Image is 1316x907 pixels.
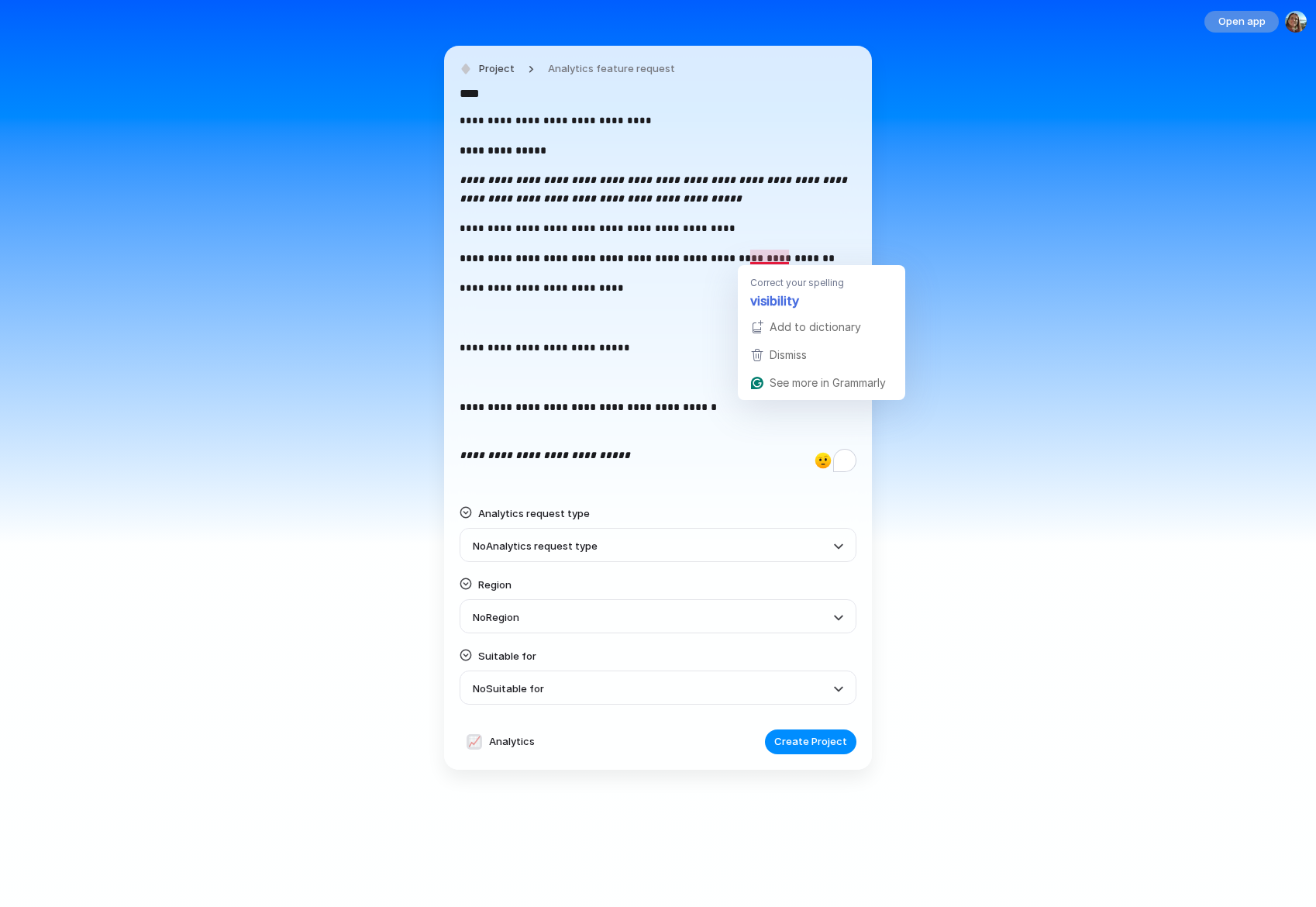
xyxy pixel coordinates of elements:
[473,540,598,552] span: No Analytics request type
[460,111,856,503] div: To enrich screen reader interactions, please activate Accessibility in Grammarly extension settings
[548,61,675,77] span: Analytics feature request
[1204,11,1279,33] button: Open app
[478,650,536,662] span: Suitable for
[467,734,482,750] div: 📈
[479,61,515,77] span: Project
[473,682,544,695] span: No Suitable for
[1218,14,1266,29] span: Open app
[478,578,512,591] span: Region
[765,729,856,754] button: Create Project
[456,58,519,81] button: Project
[489,734,535,750] span: Analytics
[478,507,590,519] span: Analytics request type
[539,58,684,81] button: Analytics feature request
[774,734,847,750] span: Create Project
[473,611,519,623] span: No Region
